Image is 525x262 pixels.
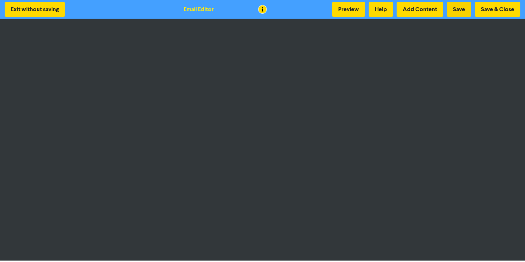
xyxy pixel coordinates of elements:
div: Email Editor [184,5,214,14]
button: Help [369,2,393,17]
button: Exit without saving [5,2,65,17]
button: Save & Close [475,2,520,17]
button: Preview [332,2,365,17]
button: Save [447,2,471,17]
button: Add Content [397,2,443,17]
